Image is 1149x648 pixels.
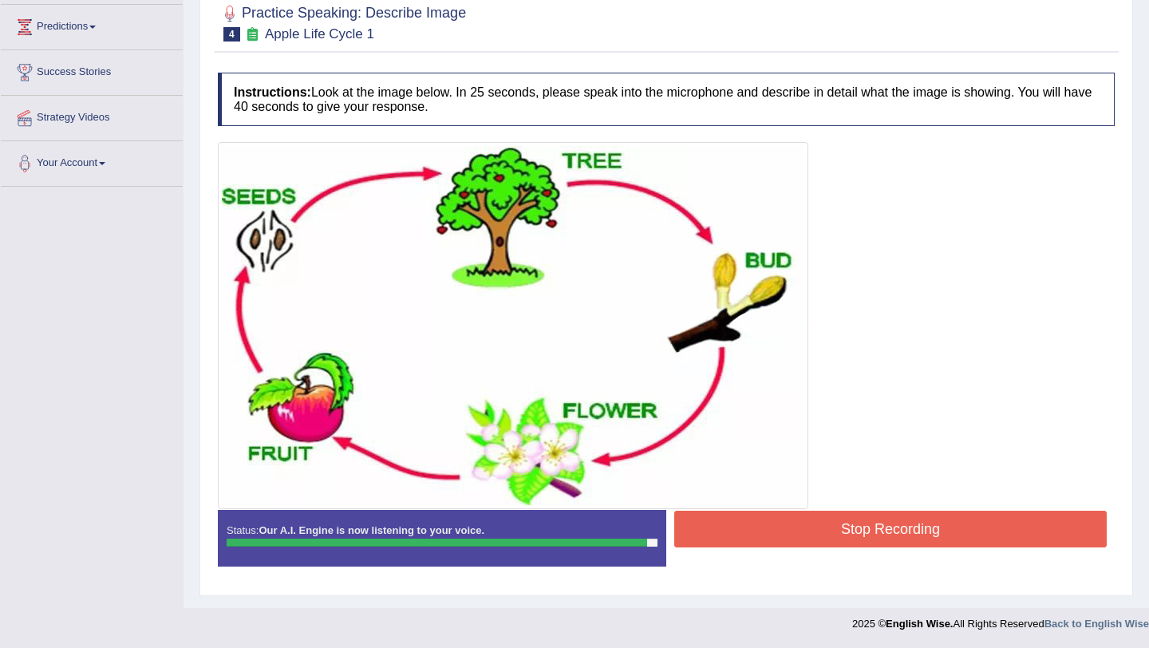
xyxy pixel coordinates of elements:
[1,5,183,45] a: Predictions
[674,511,1107,547] button: Stop Recording
[1,50,183,90] a: Success Stories
[223,27,240,41] span: 4
[259,524,484,536] strong: Our A.I. Engine is now listening to your voice.
[218,2,466,41] h2: Practice Speaking: Describe Image
[244,27,261,42] small: Exam occurring question
[852,608,1149,631] div: 2025 © All Rights Reserved
[1,96,183,136] a: Strategy Videos
[218,510,666,566] div: Status:
[1044,618,1149,630] a: Back to English Wise
[886,618,953,630] strong: English Wise.
[234,85,311,99] b: Instructions:
[265,26,374,41] small: Apple Life Cycle 1
[1,141,183,181] a: Your Account
[218,73,1115,126] h4: Look at the image below. In 25 seconds, please speak into the microphone and describe in detail w...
